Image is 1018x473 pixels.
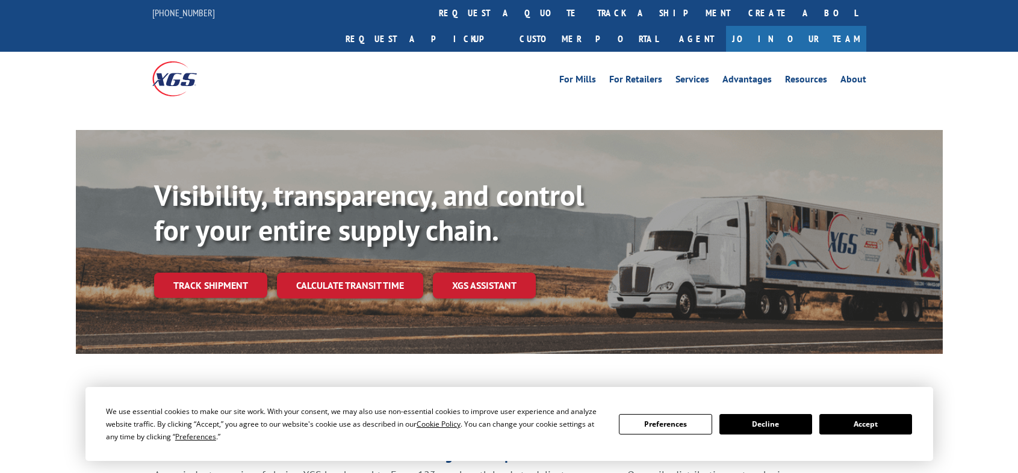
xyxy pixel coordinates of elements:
a: XGS ASSISTANT [433,273,536,298]
a: Services [675,75,709,88]
button: Preferences [619,414,712,434]
a: For Mills [559,75,596,88]
button: Accept [819,414,912,434]
span: Preferences [175,431,216,442]
div: We use essential cookies to make our site work. With your consent, we may also use non-essential ... [106,405,604,443]
a: Resources [785,75,827,88]
a: Request a pickup [337,26,511,52]
div: Cookie Consent Prompt [85,387,933,461]
a: Customer Portal [511,26,667,52]
a: Calculate transit time [277,273,423,298]
a: About [840,75,866,88]
button: Decline [719,414,812,434]
b: Visibility, transparency, and control for your entire supply chain. [154,176,584,249]
a: Join Our Team [726,26,866,52]
a: For Retailers [609,75,662,88]
a: Advantages [722,75,772,88]
a: [PHONE_NUMBER] [152,7,215,19]
a: Agent [667,26,726,52]
span: Cookie Policy [417,419,461,429]
a: Track shipment [154,273,267,298]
